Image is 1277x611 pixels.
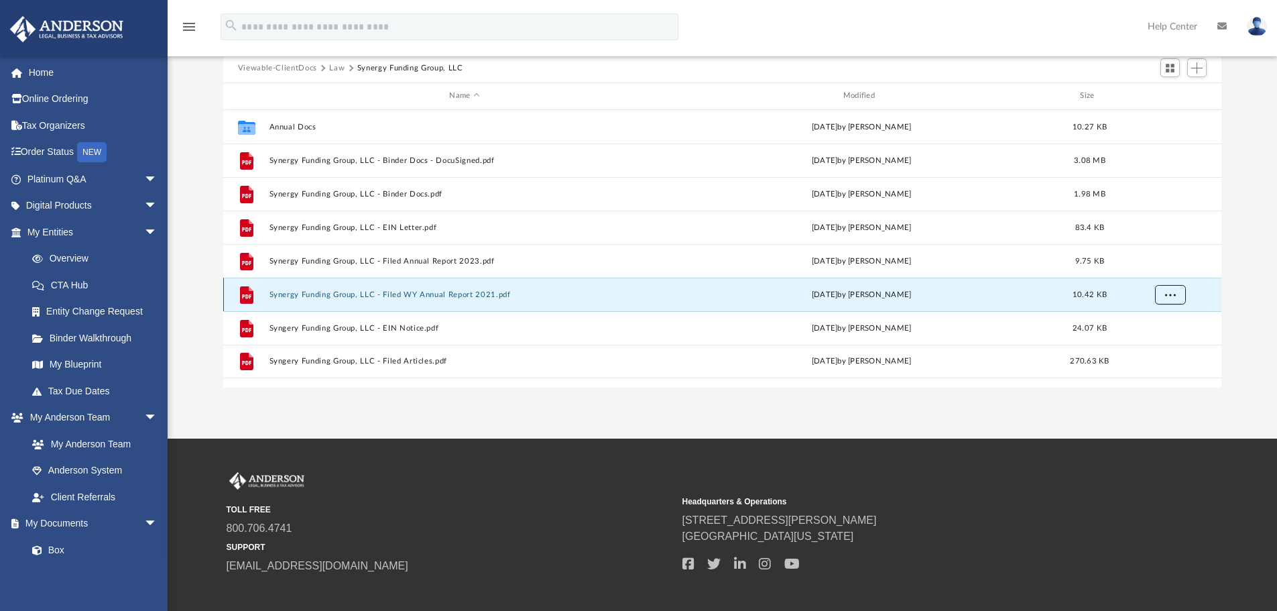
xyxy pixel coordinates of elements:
a: Anderson System [19,457,171,484]
div: id [229,90,263,102]
a: Box [19,537,164,563]
span: arrow_drop_down [144,192,171,220]
span: arrow_drop_down [144,219,171,246]
a: My Blueprint [19,351,171,378]
span: 9.75 KB [1075,257,1104,264]
div: [DATE] by [PERSON_NAME] [666,221,1056,233]
div: Modified [666,90,1057,102]
span: arrow_drop_down [144,404,171,432]
button: Synergy Funding Group, LLC - Filed WY Annual Report 2021.pdf [269,290,660,299]
button: Syngery Funding Group, LLC - EIN Notice.pdf [269,324,660,333]
a: Platinum Q&Aarrow_drop_down [9,166,178,192]
span: 83.4 KB [1075,223,1104,231]
button: Synergy Funding Group, LLC - EIN Letter.pdf [269,223,660,232]
a: Online Ordering [9,86,178,113]
button: Synergy Funding Group, LLC [357,62,463,74]
small: TOLL FREE [227,504,673,516]
a: Tax Due Dates [19,378,178,404]
button: Syngery Funding Group, LLC - Filed Articles.pdf [269,357,660,366]
a: Home [9,59,178,86]
div: [DATE] by [PERSON_NAME] [666,154,1056,166]
a: My Documentsarrow_drop_down [9,510,171,537]
a: My Anderson Team [19,431,164,457]
span: 10.27 KB [1073,123,1107,130]
button: Viewable-ClientDocs [238,62,317,74]
i: search [224,18,239,33]
img: Anderson Advisors Platinum Portal [227,472,307,490]
button: Annual Docs [269,123,660,131]
small: Headquarters & Operations [682,496,1129,508]
div: [DATE] by [PERSON_NAME] [666,121,1056,133]
a: Tax Organizers [9,112,178,139]
div: [DATE] by [PERSON_NAME] [666,255,1056,267]
div: Name [268,90,660,102]
span: arrow_drop_down [144,166,171,193]
span: 24.07 KB [1073,324,1107,331]
div: grid [223,110,1222,388]
img: Anderson Advisors Platinum Portal [6,16,127,42]
div: NEW [77,142,107,162]
a: Client Referrals [19,484,171,510]
a: CTA Hub [19,272,178,298]
span: arrow_drop_down [144,510,171,538]
a: Digital Productsarrow_drop_down [9,192,178,219]
a: Binder Walkthrough [19,325,178,351]
div: [DATE] by [PERSON_NAME] [666,188,1056,200]
div: [DATE] by [PERSON_NAME] [666,322,1056,334]
button: Synergy Funding Group, LLC - Filed Annual Report 2023.pdf [269,257,660,266]
button: More options [1154,284,1185,304]
a: My Anderson Teamarrow_drop_down [9,404,171,431]
a: [GEOGRAPHIC_DATA][US_STATE] [682,531,854,542]
a: menu [181,25,197,35]
a: [EMAIL_ADDRESS][DOMAIN_NAME] [227,560,408,571]
button: Synergy Funding Group, LLC - Binder Docs - DocuSigned.pdf [269,156,660,165]
a: Order StatusNEW [9,139,178,166]
div: id [1122,90,1216,102]
i: menu [181,19,197,35]
button: Law [329,62,345,74]
small: SUPPORT [227,541,673,553]
span: 3.08 MB [1074,156,1105,164]
img: User Pic [1247,17,1267,36]
a: Entity Change Request [19,298,178,325]
div: [DATE] by [PERSON_NAME] [666,288,1056,300]
span: 10.42 KB [1073,290,1107,298]
a: 800.706.4741 [227,522,292,534]
span: 270.63 KB [1070,357,1109,365]
a: Overview [19,245,178,272]
button: Switch to Grid View [1160,58,1180,77]
button: Add [1187,58,1207,77]
a: [STREET_ADDRESS][PERSON_NAME] [682,514,877,526]
span: 1.98 MB [1074,190,1105,197]
div: Size [1062,90,1116,102]
a: My Entitiesarrow_drop_down [9,219,178,245]
div: [DATE] by [PERSON_NAME] [666,355,1056,368]
button: Synergy Funding Group, LLC - Binder Docs.pdf [269,190,660,199]
a: Meeting Minutes [19,563,171,590]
